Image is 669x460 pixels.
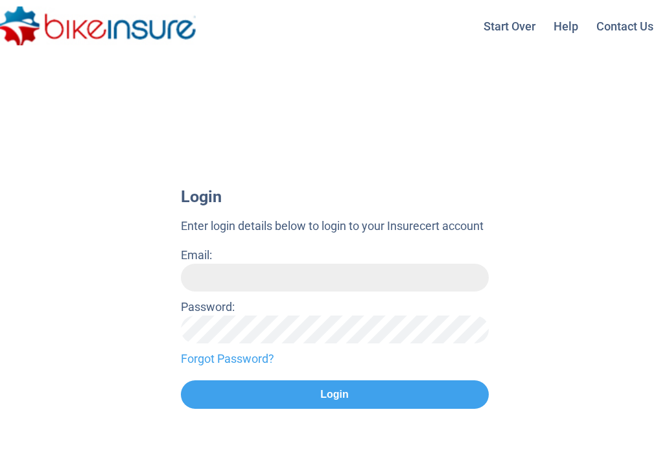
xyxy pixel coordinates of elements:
[181,350,489,367] a: Forgot Password?
[181,380,489,409] button: Login
[181,217,489,235] p: Enter login details below to login to your Insurecert account
[181,188,489,205] h1: Login
[589,10,661,43] a: Contact Us
[181,300,235,314] label: Password:
[181,248,212,262] label: Email:
[476,10,543,43] a: Start Over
